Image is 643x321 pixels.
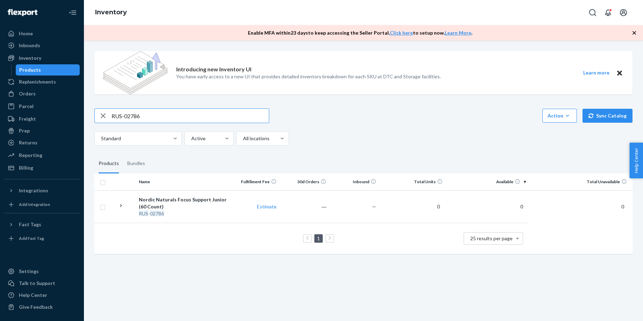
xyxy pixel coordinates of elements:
[542,109,577,123] button: Action
[4,137,80,148] a: Returns
[279,190,329,223] td: ―
[257,204,277,209] a: Estimate
[19,280,55,287] div: Talk to Support
[19,66,41,73] div: Products
[19,152,42,159] div: Reporting
[16,64,80,76] a: Products
[66,6,80,20] button: Close Navigation
[4,199,80,210] a: Add Integration
[229,173,279,190] th: Fulfillment Fee
[95,8,127,16] a: Inventory
[548,112,572,119] div: Action
[445,173,529,190] th: Available
[19,164,33,171] div: Billing
[176,65,251,73] p: Introducing new Inventory UI
[139,211,148,216] em: RUS
[329,173,379,190] th: Inbound
[4,76,80,87] a: Replenishments
[112,109,269,123] input: Search inventory by name or sku
[19,268,39,275] div: Settings
[100,135,101,142] input: Standard
[4,28,80,39] a: Home
[19,78,56,85] div: Replenishments
[390,30,413,36] a: Click here
[4,266,80,277] a: Settings
[4,88,80,99] a: Orders
[19,304,53,311] div: Give Feedback
[150,211,164,216] em: 02786
[19,292,47,299] div: Help Center
[4,40,80,51] a: Inbounds
[90,2,133,23] ol: breadcrumbs
[139,210,227,217] div: -
[517,204,526,209] span: 0
[601,6,615,20] button: Open notifications
[4,219,80,230] button: Fast Tags
[99,154,119,173] div: Products
[4,301,80,313] button: Give Feedback
[127,154,145,173] div: Bundles
[379,173,445,190] th: Total Units
[19,139,37,146] div: Returns
[8,9,37,16] img: Flexport logo
[316,235,321,241] a: Page 1 is your current page
[279,173,329,190] th: 30d Orders
[19,55,41,62] div: Inventory
[242,135,243,142] input: All locations
[19,187,48,194] div: Integrations
[19,235,44,241] div: Add Fast Tag
[579,69,614,77] button: Learn more
[586,6,600,20] button: Open Search Box
[4,162,80,173] a: Billing
[176,73,441,80] p: You have early access to a new UI that provides detailed inventory breakdown for each SKU at DTC ...
[434,204,443,209] span: 0
[529,173,633,190] th: Total Unavailable
[619,204,627,209] span: 0
[4,113,80,124] a: Freight
[4,52,80,64] a: Inventory
[139,196,227,210] div: Nordic Naturals Focus Support Junior (60 Count)
[445,30,471,36] a: Learn More
[4,101,80,112] a: Parcel
[19,42,40,49] div: Inbounds
[4,290,80,301] a: Help Center
[103,51,168,94] img: new-reports-banner-icon.82668bd98b6a51aee86340f2a7b77ae3.png
[629,143,643,178] button: Help Center
[19,127,30,134] div: Prep
[19,201,50,207] div: Add Integration
[4,150,80,161] a: Reporting
[615,69,624,77] button: Close
[19,30,33,37] div: Home
[19,90,36,97] div: Orders
[4,278,80,289] button: Talk to Support
[19,103,34,110] div: Parcel
[598,300,636,318] iframe: Opens a widget where you can chat to one of our agents
[616,6,630,20] button: Open account menu
[470,235,513,241] span: 25 results per page
[4,185,80,196] button: Integrations
[19,115,36,122] div: Freight
[19,221,41,228] div: Fast Tags
[4,125,80,136] a: Prep
[583,109,633,123] button: Sync Catalog
[248,29,472,36] p: Enable MFA within 23 days to keep accessing the Seller Portal. to setup now. .
[136,173,229,190] th: Name
[372,204,376,209] span: —
[4,233,80,244] a: Add Fast Tag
